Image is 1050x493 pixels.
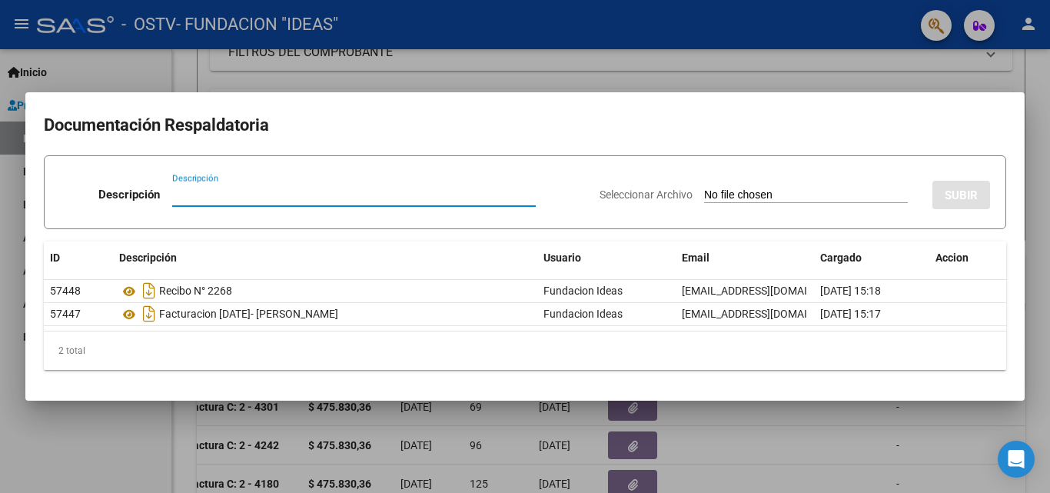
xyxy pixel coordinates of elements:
[676,242,814,275] datatable-header-cell: Email
[932,181,990,209] button: SUBIR
[945,188,978,202] span: SUBIR
[929,242,1006,275] datatable-header-cell: Accion
[537,242,676,275] datatable-header-cell: Usuario
[682,308,852,320] span: [EMAIL_ADDRESS][DOMAIN_NAME]
[50,251,60,264] span: ID
[543,251,581,264] span: Usuario
[682,285,852,297] span: [EMAIL_ADDRESS][DOMAIN_NAME]
[44,242,113,275] datatable-header-cell: ID
[600,188,693,201] span: Seleccionar Archivo
[543,308,623,320] span: Fundacion Ideas
[998,441,1035,478] div: Open Intercom Messenger
[113,242,537,275] datatable-header-cell: Descripción
[139,301,159,326] i: Descargar documento
[50,308,81,320] span: 57447
[682,251,709,264] span: Email
[820,308,881,320] span: [DATE] 15:17
[139,278,159,303] i: Descargar documento
[119,301,531,326] div: Facturacion [DATE]- [PERSON_NAME]
[543,285,623,297] span: Fundacion Ideas
[44,331,1006,370] div: 2 total
[820,251,862,264] span: Cargado
[44,111,1006,140] h2: Documentación Respaldatoria
[820,285,881,297] span: [DATE] 15:18
[119,278,531,303] div: Recibo N° 2268
[814,242,929,275] datatable-header-cell: Cargado
[119,251,177,264] span: Descripción
[50,285,81,297] span: 57448
[98,186,160,204] p: Descripción
[935,251,969,264] span: Accion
